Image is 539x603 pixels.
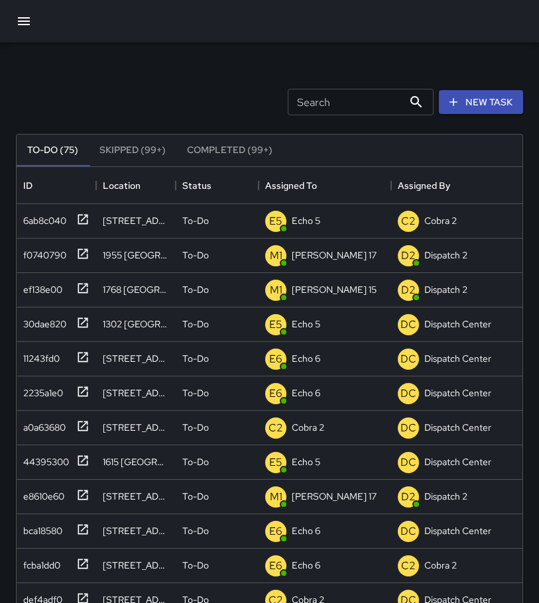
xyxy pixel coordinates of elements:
[292,559,320,572] p: Echo 6
[259,167,391,204] div: Assigned To
[182,283,209,296] p: To-Do
[103,490,169,503] div: 2101 Broadway
[269,213,282,229] p: E5
[103,317,169,331] div: 1302 Broadway
[18,519,62,537] div: bca18580
[103,455,169,468] div: 1615 Broadway
[182,455,209,468] p: To-Do
[292,386,320,400] p: Echo 6
[424,490,467,503] p: Dispatch 2
[176,167,259,204] div: Status
[182,167,211,204] div: Status
[391,167,524,204] div: Assigned By
[176,135,283,166] button: Completed (99+)
[18,450,69,468] div: 44395300
[292,317,320,331] p: Echo 5
[401,213,416,229] p: C2
[424,559,457,572] p: Cobra 2
[424,524,491,537] p: Dispatch Center
[182,490,209,503] p: To-Do
[292,421,324,434] p: Cobra 2
[18,553,60,572] div: fcba1dd0
[182,352,209,365] p: To-Do
[400,317,416,333] p: DC
[103,386,169,400] div: 415 West Grand Avenue
[182,248,209,262] p: To-Do
[182,421,209,434] p: To-Do
[424,214,457,227] p: Cobra 2
[265,167,317,204] div: Assigned To
[269,523,282,539] p: E6
[424,455,491,468] p: Dispatch Center
[424,317,491,331] p: Dispatch Center
[424,283,467,296] p: Dispatch 2
[18,243,66,262] div: f0740790
[400,386,416,402] p: DC
[18,209,66,227] div: 6ab8c040
[18,381,63,400] div: 2235a1e0
[103,421,169,434] div: 59 Grand Avenue
[89,135,176,166] button: Skipped (99+)
[398,167,450,204] div: Assigned By
[182,317,209,331] p: To-Do
[292,352,320,365] p: Echo 6
[424,386,491,400] p: Dispatch Center
[103,283,169,296] div: 1768 Broadway
[401,248,416,264] p: D2
[270,282,282,298] p: M1
[103,352,169,365] div: 457 17th Street
[17,167,96,204] div: ID
[270,248,282,264] p: M1
[18,312,66,331] div: 30dae820
[182,524,209,537] p: To-Do
[18,278,62,296] div: ef138e00
[269,455,282,470] p: E5
[18,415,66,434] div: a0a63680
[400,523,416,539] p: DC
[103,524,169,537] div: 421 14th Street
[424,352,491,365] p: Dispatch Center
[439,90,523,115] button: New Task
[269,386,282,402] p: E6
[400,351,416,367] p: DC
[400,420,416,436] p: DC
[103,214,169,227] div: 1437 Franklin Street
[18,484,64,503] div: e8610e60
[401,282,416,298] p: D2
[103,559,169,572] div: 801 Franklin Street
[182,386,209,400] p: To-Do
[292,214,320,227] p: Echo 5
[182,559,209,572] p: To-Do
[96,167,176,204] div: Location
[269,317,282,333] p: E5
[401,489,416,505] p: D2
[269,420,283,436] p: C2
[292,455,320,468] p: Echo 5
[23,167,32,204] div: ID
[103,167,141,204] div: Location
[292,283,377,296] p: [PERSON_NAME] 15
[182,214,209,227] p: To-Do
[401,558,416,574] p: C2
[424,248,467,262] p: Dispatch 2
[269,351,282,367] p: E6
[424,421,491,434] p: Dispatch Center
[400,455,416,470] p: DC
[103,248,169,262] div: 1955 Broadway
[292,490,377,503] p: [PERSON_NAME] 17
[18,347,60,365] div: 11243fd0
[292,248,377,262] p: [PERSON_NAME] 17
[17,135,89,166] button: To-Do (75)
[292,524,320,537] p: Echo 6
[270,489,282,505] p: M1
[269,558,282,574] p: E6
